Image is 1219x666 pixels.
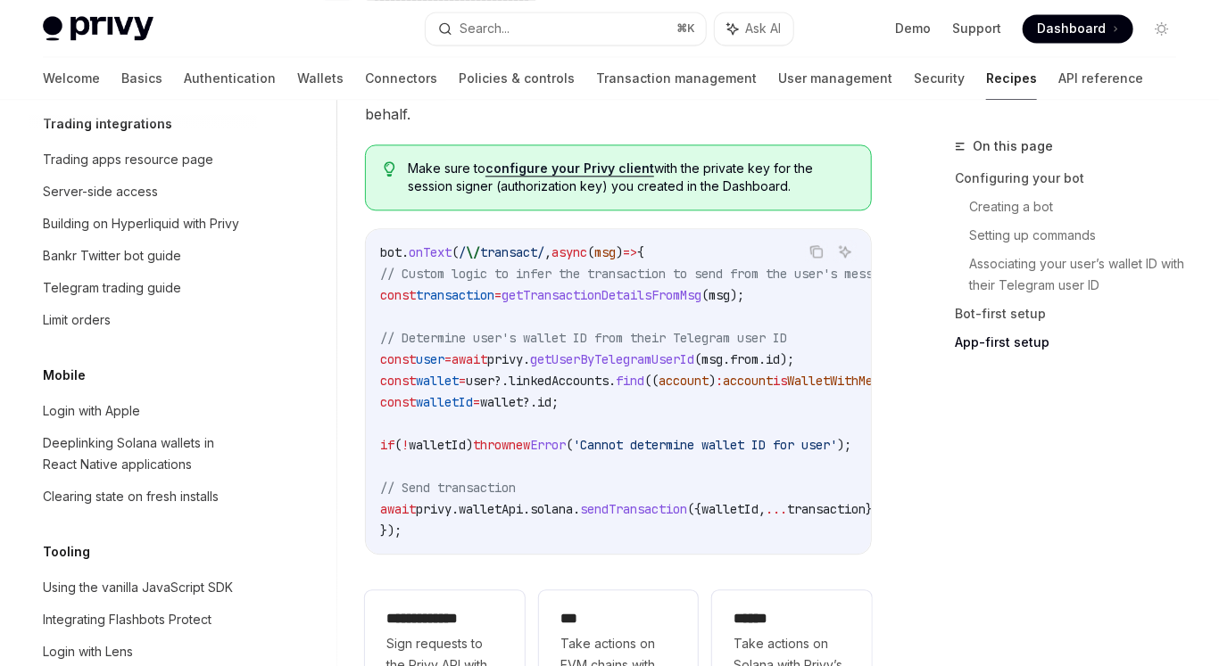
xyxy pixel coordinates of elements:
a: Welcome [43,57,100,100]
span: wallet [416,373,459,389]
span: id [766,351,780,367]
a: Policies & controls [459,57,575,100]
span: transaction [416,287,494,303]
span: Ask AI [745,20,781,37]
span: const [380,287,416,303]
span: privy [487,351,523,367]
span: }); [380,522,402,539]
span: ) [616,244,623,260]
span: { [637,244,644,260]
span: . [573,501,580,517]
div: Telegram trading guide [43,277,181,299]
a: Transaction management [596,57,757,100]
span: ) [466,437,473,453]
div: Search... [460,18,510,39]
span: ); [780,351,794,367]
button: Toggle dark mode [1148,14,1176,43]
span: ); [837,437,851,453]
span: . [759,351,766,367]
span: . [723,351,730,367]
span: transact/ [480,244,544,260]
span: ?. [494,373,509,389]
a: Trading apps resource page [29,144,257,176]
a: Security [914,57,965,100]
span: }); [866,501,887,517]
span: user [466,373,494,389]
span: bot [380,244,402,260]
a: User management [778,57,892,100]
a: Recipes [986,57,1037,100]
span: . [523,351,530,367]
span: = [444,351,452,367]
button: Ask AI [833,240,857,263]
span: new [509,437,530,453]
span: : [716,373,723,389]
span: solana [530,501,573,517]
span: from [730,351,759,367]
span: = [473,394,480,410]
span: . [402,244,409,260]
span: ; [551,394,559,410]
span: / [459,244,466,260]
span: getUserByTelegramUserId [530,351,694,367]
button: Search...⌘K [426,12,707,45]
span: if [380,437,394,453]
span: ( [566,437,573,453]
span: const [380,394,416,410]
a: Deeplinking Solana wallets in React Native applications [29,427,257,481]
div: Limit orders [43,309,111,331]
a: Server-side access [29,176,257,208]
div: Login with Apple [43,400,140,422]
div: Deeplinking Solana wallets in React Native applications [43,432,246,475]
span: msg [709,287,730,303]
span: ( [394,437,402,453]
span: ( [587,244,594,260]
span: privy [416,501,452,517]
a: configure your Privy client [485,160,654,177]
span: , [759,501,766,517]
span: // Determine user's wallet ID from their Telegram user ID [380,330,787,346]
span: msg [701,351,723,367]
a: Telegram trading guide [29,272,257,304]
a: Clearing state on fresh installs [29,481,257,513]
a: API reference [1058,57,1143,100]
span: Error [530,437,566,453]
span: await [380,501,416,517]
span: \/ [466,244,480,260]
div: Server-side access [43,181,158,202]
div: Clearing state on fresh installs [43,486,219,507]
span: id [537,394,551,410]
div: Trading apps resource page [43,149,213,170]
span: ... [766,501,787,517]
span: ( [701,287,709,303]
a: Configuring your bot [955,164,1190,193]
span: walletId [416,394,473,410]
button: Copy the contents from the code block [805,240,828,263]
svg: Tip [384,161,396,177]
span: walletId [409,437,466,453]
span: find [616,373,644,389]
span: ! [402,437,409,453]
span: walletApi [459,501,523,517]
div: Bankr Twitter bot guide [43,245,181,267]
a: Demo [895,20,931,37]
a: Bot-first setup [955,300,1190,328]
span: const [380,373,416,389]
h5: Mobile [43,365,86,386]
span: getTransactionDetailsFromMsg [502,287,701,303]
img: light logo [43,16,153,41]
span: ( [694,351,701,367]
span: ) [709,373,716,389]
span: = [459,373,466,389]
div: Using the vanilla JavaScript SDK [43,577,233,598]
span: linkedAccounts [509,373,609,389]
a: App-first setup [955,328,1190,357]
span: ({ [687,501,701,517]
a: Dashboard [1023,14,1133,43]
span: is [773,373,787,389]
a: Using the vanilla JavaScript SDK [29,571,257,604]
span: walletId [701,501,759,517]
span: // Custom logic to infer the transaction to send from the user's message [380,266,894,282]
a: Integrating Flashbots Protect [29,604,257,636]
a: Authentication [184,57,276,100]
